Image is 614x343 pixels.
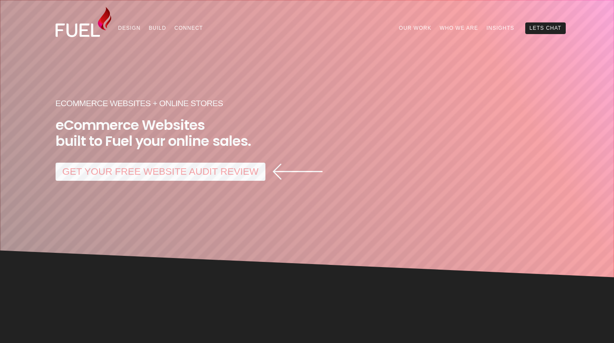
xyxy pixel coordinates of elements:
a: Insights [482,22,518,34]
a: Who We Are [436,22,483,34]
a: Design [114,22,145,34]
a: Our Work [395,22,436,34]
a: Connect [170,22,207,34]
img: Fuel Design Ltd - Website design and development company in North Shore, Auckland [56,7,112,37]
a: Lets Chat [525,22,565,34]
a: Build [145,22,171,34]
